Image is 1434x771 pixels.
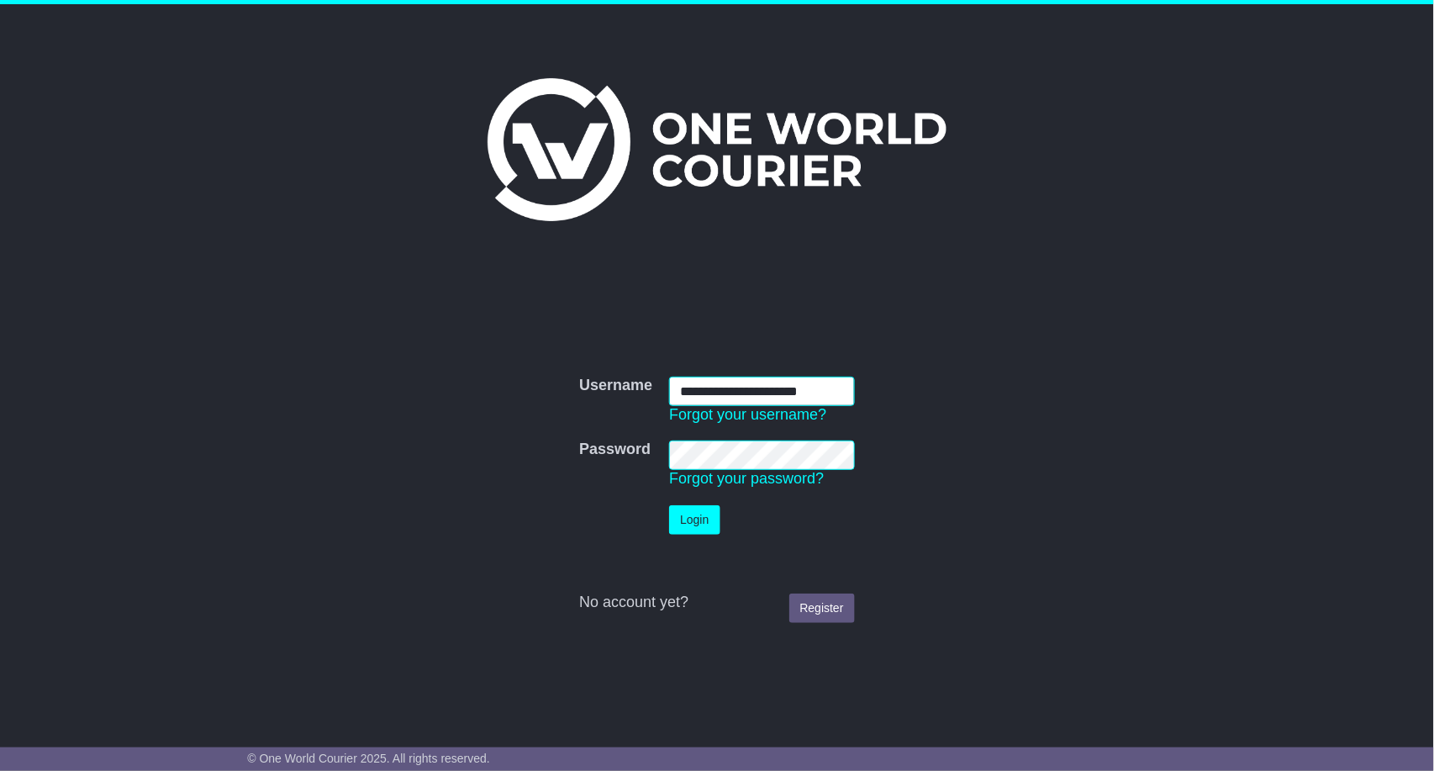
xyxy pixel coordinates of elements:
img: One World [488,78,946,221]
a: Forgot your username? [669,406,826,423]
label: Password [579,441,651,459]
div: No account yet? [579,594,854,612]
span: © One World Courier 2025. All rights reserved. [247,752,490,765]
label: Username [579,377,652,395]
a: Forgot your password? [669,470,824,487]
a: Register [789,594,855,623]
button: Login [669,505,720,535]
